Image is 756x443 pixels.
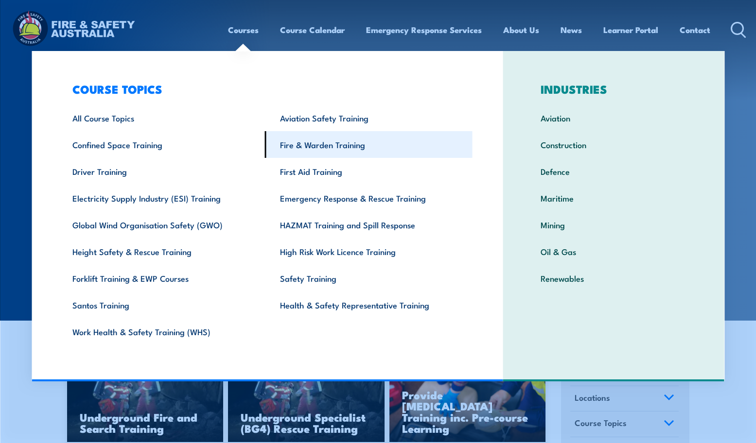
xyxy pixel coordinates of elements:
img: Underground mine rescue [228,355,385,443]
a: HAZMAT Training and Spill Response [265,211,473,238]
img: Underground mine rescue [67,355,224,443]
a: Renewables [526,265,702,291]
a: Contact [680,17,710,43]
a: First Aid Training [265,158,473,185]
a: Course Calendar [280,17,345,43]
a: News [561,17,582,43]
a: Course Topics [570,411,679,437]
a: Driver Training [57,158,265,185]
a: Locations [570,386,679,411]
a: Aviation Safety Training [265,104,473,131]
h3: INDUSTRIES [526,82,702,96]
a: Aviation [526,104,702,131]
a: Underground Fire and Search Training [67,355,224,443]
a: Health & Safety Representative Training [265,291,473,318]
a: All Course Topics [57,104,265,131]
a: About Us [503,17,539,43]
a: Defence [526,158,702,185]
a: Oil & Gas [526,238,702,265]
a: Electricity Supply Industry (ESI) Training [57,185,265,211]
a: Underground Specialist (BG4) Rescue Training [228,355,385,443]
span: Locations [575,391,610,404]
a: Courses [228,17,259,43]
a: Emergency Response Services [366,17,482,43]
a: Global Wind Organisation Safety (GWO) [57,211,265,238]
a: Work Health & Safety Training (WHS) [57,318,265,345]
a: Height Safety & Rescue Training [57,238,265,265]
a: Construction [526,131,702,158]
a: Forklift Training & EWP Courses [57,265,265,291]
span: Course Topics [575,416,627,429]
a: Confined Space Training [57,131,265,158]
h3: Provide [MEDICAL_DATA] Training inc. Pre-course Learning [402,389,533,434]
a: Learner Portal [603,17,658,43]
img: Low Voltage Rescue and Provide CPR [389,355,546,443]
a: Emergency Response & Rescue Training [265,185,473,211]
h3: Underground Fire and Search Training [80,411,211,434]
a: High Risk Work Licence Training [265,238,473,265]
a: Mining [526,211,702,238]
a: Safety Training [265,265,473,291]
a: Fire & Warden Training [265,131,473,158]
a: Provide [MEDICAL_DATA] Training inc. Pre-course Learning [389,355,546,443]
h3: Underground Specialist (BG4) Rescue Training [241,411,372,434]
a: Santos Training [57,291,265,318]
h3: COURSE TOPICS [57,82,473,96]
a: Maritime [526,185,702,211]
